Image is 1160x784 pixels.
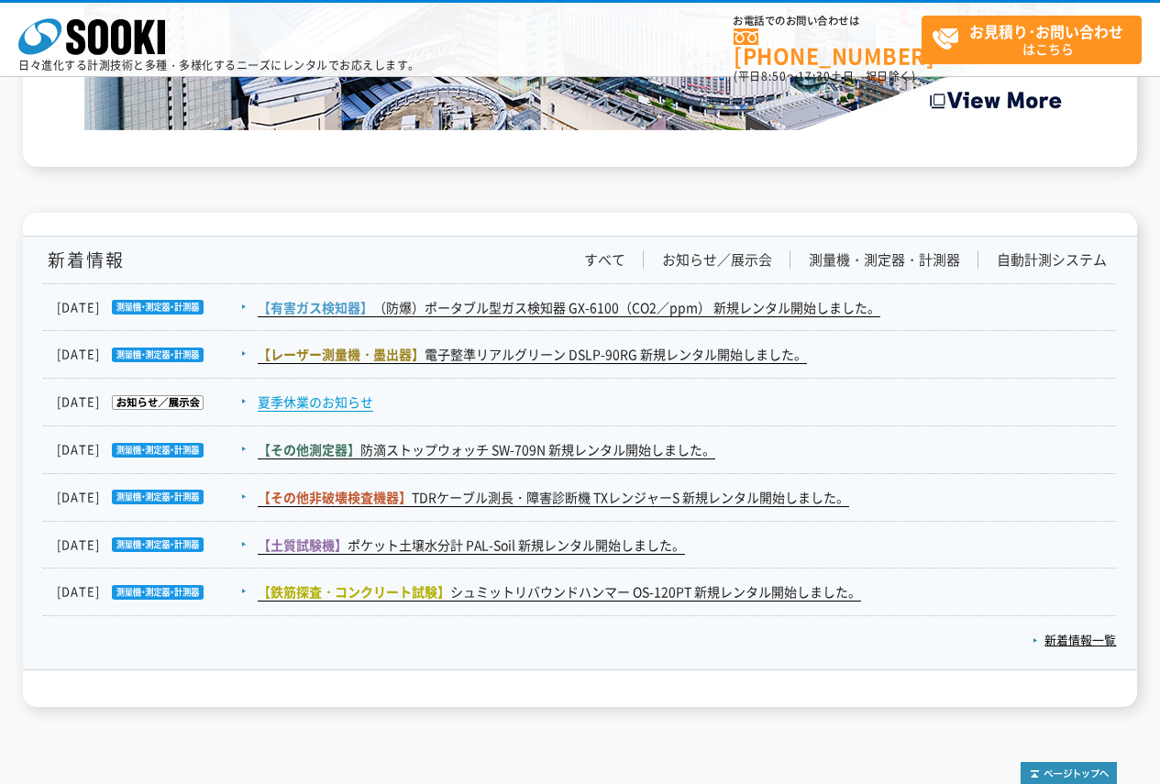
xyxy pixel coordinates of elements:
p: 日々進化する計測技術と多種・多様化するニーズにレンタルでお応えします。 [18,60,420,71]
a: お知らせ／展示会 [662,250,772,270]
a: 夏季休業のお知らせ [258,392,373,412]
img: 測量機・測定器・計測器 [100,490,204,504]
dt: [DATE] [57,440,256,459]
a: 【レーザー測量機・墨出器】電子整準リアルグリーン DSLP-90RG 新規レンタル開始しました。 [258,345,807,364]
span: 【その他測定器】 [258,440,360,458]
a: 【土質試験機】ポケット土壌水分計 PAL-Soil 新規レンタル開始しました。 [258,536,685,555]
a: 測量機・測定器・計測器 [809,250,960,270]
dt: [DATE] [57,345,256,364]
dt: [DATE] [57,536,256,555]
span: 【有害ガス検知器】 [258,298,373,316]
span: お電話でのお問い合わせは [734,16,922,27]
img: 測量機・測定器・計測器 [100,300,204,315]
span: 【その他非破壊検査機器】 [258,488,412,506]
dt: [DATE] [57,488,256,507]
dt: [DATE] [57,582,256,602]
h1: 新着情報 [43,250,125,270]
a: [PHONE_NUMBER] [734,28,922,66]
img: 測量機・測定器・計測器 [100,537,204,552]
dt: [DATE] [57,392,256,412]
span: はこちら [932,17,1141,62]
a: 新着情報一覧 [1033,631,1116,648]
a: 自動計測システム [997,250,1107,270]
img: 測量機・測定器・計測器 [100,443,204,458]
img: 測量機・測定器・計測器 [100,585,204,600]
a: すべて [584,250,625,270]
span: 【鉄筋探査・コンクリート試験】 [258,582,450,601]
a: 【鉄筋探査・コンクリート試験】シュミットリバウンドハンマー OS-120PT 新規レンタル開始しました。 [258,582,861,602]
a: Create the Future [84,111,1075,128]
a: 【その他測定器】防滴ストップウォッチ SW-709N 新規レンタル開始しました。 [258,440,715,459]
span: 【土質試験機】 [258,536,348,554]
strong: お見積り･お問い合わせ [969,20,1123,42]
dt: [DATE] [57,298,256,317]
a: 【その他非破壊検査機器】TDRケーブル測長・障害診断機 TXレンジャーS 新規レンタル開始しました。 [258,488,849,507]
span: 8:50 [761,68,787,84]
span: (平日 ～ 土日、祝日除く) [734,68,915,84]
span: 17:30 [798,68,831,84]
img: お知らせ／展示会 [100,395,204,410]
a: 【有害ガス検知器】（防爆）ポータブル型ガス検知器 GX-6100（CO2／ppm） 新規レンタル開始しました。 [258,298,880,317]
img: 測量機・測定器・計測器 [100,348,204,362]
a: お見積り･お問い合わせはこちら [922,16,1142,64]
span: 【レーザー測量機・墨出器】 [258,345,425,363]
